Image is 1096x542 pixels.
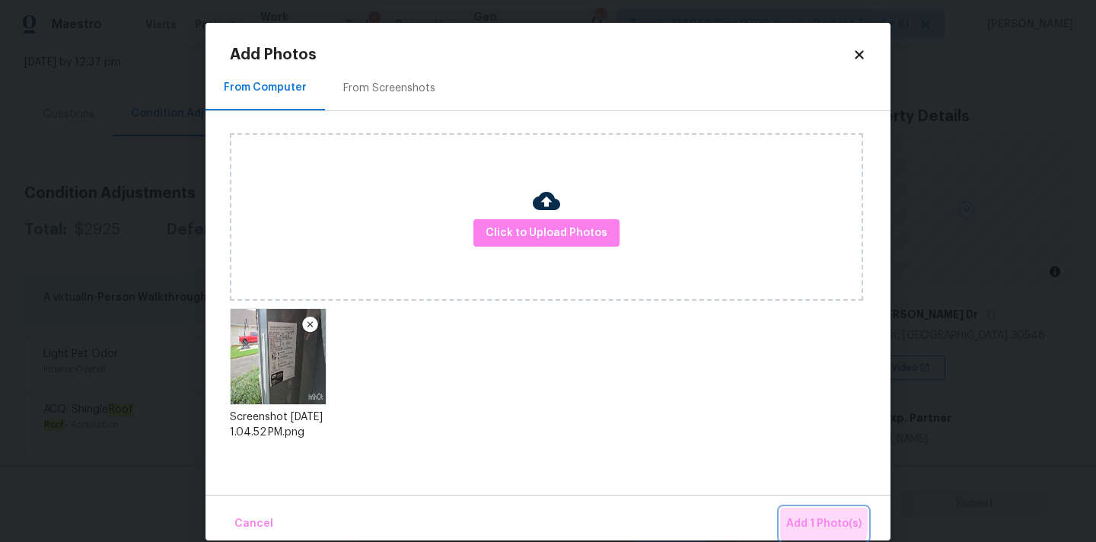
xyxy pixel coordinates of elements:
[230,410,327,440] div: Screenshot [DATE] 1.04.52 PM.png
[228,508,279,540] button: Cancel
[230,47,852,62] h2: Add Photos
[486,224,607,243] span: Click to Upload Photos
[234,515,273,534] span: Cancel
[780,508,868,540] button: Add 1 Photo(s)
[533,187,560,215] img: Cloud Upload Icon
[343,81,435,96] div: From Screenshots
[786,515,862,534] span: Add 1 Photo(s)
[473,219,620,247] button: Click to Upload Photos
[224,80,307,95] div: From Computer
